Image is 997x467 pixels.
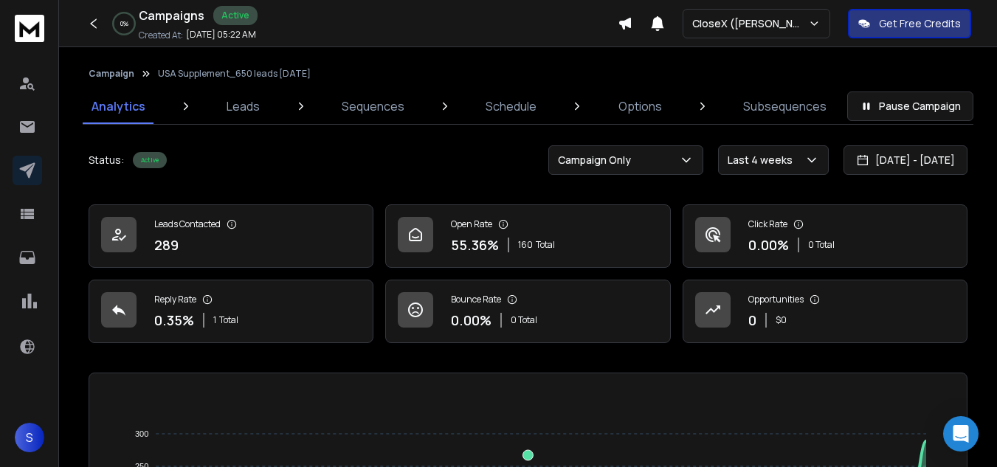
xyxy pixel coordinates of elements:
p: 0 Total [511,314,537,326]
a: Leads [218,89,269,124]
tspan: 300 [135,429,148,438]
p: Last 4 weeks [728,153,798,167]
a: Subsequences [734,89,835,124]
img: logo [15,15,44,42]
p: Open Rate [451,218,492,230]
a: Bounce Rate0.00%0 Total [385,280,670,343]
a: Leads Contacted289 [89,204,373,268]
p: 0.00 % [748,235,789,255]
p: [DATE] 05:22 AM [186,29,256,41]
div: Active [213,6,258,25]
span: 160 [518,239,533,251]
button: S [15,423,44,452]
a: Reply Rate0.35%1Total [89,280,373,343]
p: 0.00 % [451,310,491,331]
p: Reply Rate [154,294,196,305]
a: Open Rate55.36%160Total [385,204,670,268]
button: Get Free Credits [848,9,971,38]
a: Options [610,89,671,124]
button: Campaign [89,68,134,80]
button: [DATE] - [DATE] [844,145,967,175]
a: Sequences [333,89,413,124]
p: Opportunities [748,294,804,305]
p: Analytics [92,97,145,115]
p: $ 0 [776,314,787,326]
p: Sequences [342,97,404,115]
p: 0.35 % [154,310,194,331]
p: Options [618,97,662,115]
p: Status: [89,153,124,167]
p: Get Free Credits [879,16,961,31]
span: 1 [213,314,216,326]
a: Click Rate0.00%0 Total [683,204,967,268]
p: Bounce Rate [451,294,501,305]
p: Created At: [139,30,183,41]
p: 289 [154,235,179,255]
span: Total [536,239,555,251]
p: Leads [227,97,260,115]
p: Campaign Only [558,153,637,167]
p: USA Supplement_650 leads [DATE] [158,68,311,80]
p: 0 Total [808,239,835,251]
p: 0 % [120,19,128,28]
p: 0 [748,310,756,331]
a: Opportunities0$0 [683,280,967,343]
p: Leads Contacted [154,218,221,230]
p: Subsequences [743,97,827,115]
p: CloseX ([PERSON_NAME]) [692,16,808,31]
h1: Campaigns [139,7,204,24]
p: Click Rate [748,218,787,230]
div: Open Intercom Messenger [943,416,979,452]
div: Active [133,152,167,168]
p: Schedule [486,97,537,115]
a: Schedule [477,89,545,124]
button: Pause Campaign [847,91,973,121]
p: 55.36 % [451,235,499,255]
a: Analytics [83,89,154,124]
span: Total [219,314,238,326]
